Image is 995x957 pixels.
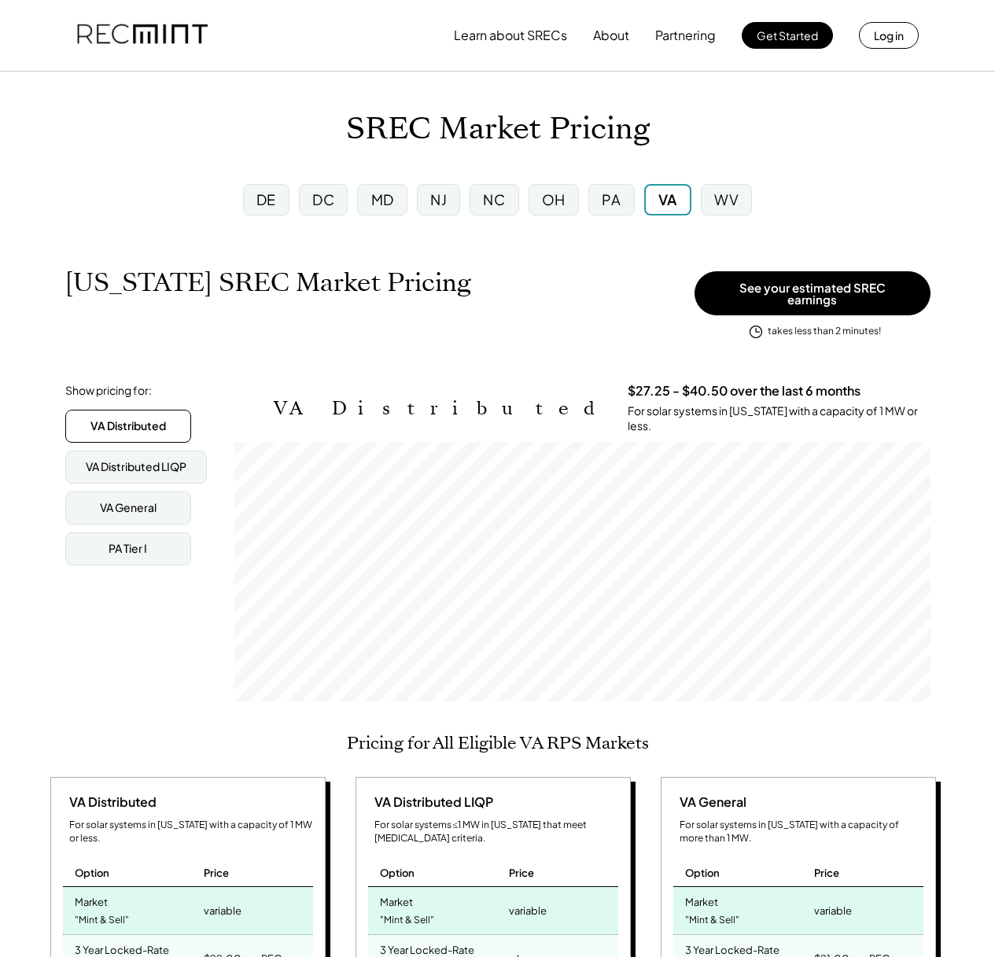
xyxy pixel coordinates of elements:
[77,9,208,62] img: recmint-logotype%403x.png
[628,403,931,434] div: For solar systems in [US_STATE] with a capacity of 1 MW or less.
[628,383,860,399] h3: $27.25 - $40.50 over the last 6 months
[109,541,147,557] div: PA Tier I
[63,793,157,811] div: VA Distributed
[65,267,471,298] h1: [US_STATE] SREC Market Pricing
[685,939,779,957] div: 3 Year Locked-Rate
[75,910,129,931] div: "Mint & Sell"
[695,271,931,315] button: See your estimated SREC earnings
[483,190,505,209] div: NC
[509,866,534,880] div: Price
[680,819,923,845] div: For solar systems in [US_STATE] with a capacity of more than 1 MW.
[380,866,415,880] div: Option
[312,190,334,209] div: DC
[655,20,716,51] button: Partnering
[69,819,313,845] div: For solar systems in [US_STATE] with a capacity of 1 MW or less.
[256,190,276,209] div: DE
[380,939,474,957] div: 3 Year Locked-Rate
[204,900,241,922] div: variable
[658,190,677,209] div: VA
[542,190,566,209] div: OH
[685,866,720,880] div: Option
[380,910,434,931] div: "Mint & Sell"
[430,190,447,209] div: NJ
[602,190,621,209] div: PA
[714,190,739,209] div: WV
[768,325,881,338] div: takes less than 2 minutes!
[100,500,157,516] div: VA General
[454,20,567,51] button: Learn about SRECs
[380,891,413,909] div: Market
[742,22,833,49] button: Get Started
[90,418,166,434] div: VA Distributed
[368,793,493,811] div: VA Distributed LIQP
[274,397,604,420] h2: VA Distributed
[371,190,394,209] div: MD
[685,910,739,931] div: "Mint & Sell"
[673,793,746,811] div: VA General
[86,459,186,475] div: VA Distributed LIQP
[347,733,649,753] h2: Pricing for All Eligible VA RPS Markets
[814,900,852,922] div: variable
[509,900,547,922] div: variable
[346,111,650,148] h1: SREC Market Pricing
[593,20,629,51] button: About
[75,939,169,957] div: 3 Year Locked-Rate
[685,891,718,909] div: Market
[75,891,108,909] div: Market
[75,866,109,880] div: Option
[374,819,618,845] div: For solar systems ≤1 MW in [US_STATE] that meet [MEDICAL_DATA] criteria.
[814,866,839,880] div: Price
[65,383,152,399] div: Show pricing for:
[204,866,229,880] div: Price
[859,22,919,49] button: Log in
